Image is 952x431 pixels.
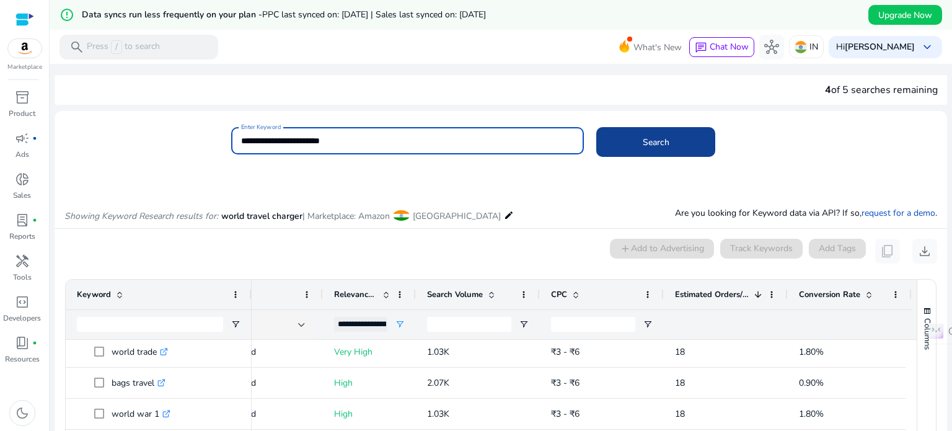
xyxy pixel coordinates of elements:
button: Open Filter Menu [395,319,405,329]
span: Upgrade Now [878,9,932,22]
span: Search [643,136,669,149]
span: / [111,40,122,54]
p: Ads [15,149,29,160]
span: ₹3 - ₹6 [551,346,580,358]
p: Marketplace [7,63,42,72]
button: Open Filter Menu [231,319,240,329]
span: Relevance Score [334,289,377,300]
p: High [334,370,405,396]
p: bags travel [112,370,165,396]
span: download [917,244,932,259]
p: Press to search [87,40,160,54]
span: inventory_2 [15,90,30,105]
p: Tools [13,272,32,283]
span: ₹3 - ₹6 [551,377,580,389]
span: Conversion Rate [799,289,860,300]
a: request for a demo [862,207,935,219]
span: hub [764,40,779,55]
span: book_4 [15,335,30,350]
p: High [334,401,405,427]
span: 18 [675,377,685,389]
p: world trade [112,339,168,365]
div: of 5 searches remaining [825,82,938,97]
button: Open Filter Menu [643,319,653,329]
span: world travel charger [221,210,302,222]
span: 4 [825,83,831,97]
span: What's New [633,37,682,58]
button: Open Filter Menu [519,319,529,329]
button: hub [759,35,784,60]
button: download [912,239,937,264]
span: code_blocks [15,295,30,309]
span: 18 [675,346,685,358]
p: Resources [5,353,40,365]
span: Search Volume [427,289,483,300]
span: ₹3 - ₹6 [551,408,580,420]
span: donut_small [15,172,30,187]
span: lab_profile [15,213,30,228]
p: world war 1 [112,401,170,427]
mat-icon: edit [504,208,514,223]
span: 0.90% [799,377,824,389]
b: [PERSON_NAME] [845,41,915,53]
span: 1.80% [799,346,824,358]
p: Extended Broad [195,339,312,365]
span: Chat Now [710,41,749,53]
p: Product [9,108,35,119]
span: search [69,40,84,55]
span: dark_mode [15,406,30,420]
button: Search [596,127,715,157]
span: fiber_manual_record [32,340,37,345]
p: Very High [334,339,405,365]
p: Hi [836,43,915,51]
img: amazon.svg [8,39,42,58]
p: Developers [3,313,41,324]
button: chatChat Now [689,37,754,57]
span: 1.03K [427,408,449,420]
span: Keyword [77,289,111,300]
p: Sales [13,190,31,201]
i: Showing Keyword Research results for: [64,210,218,222]
span: fiber_manual_record [32,218,37,223]
span: PPC last synced on: [DATE] | Sales last synced on: [DATE] [262,9,486,20]
span: 1.03K [427,346,449,358]
span: Estimated Orders/Month [675,289,749,300]
span: 2.07K [427,377,449,389]
p: Extended Broad [195,370,312,396]
span: | Marketplace: Amazon [302,210,390,222]
span: keyboard_arrow_down [920,40,935,55]
span: fiber_manual_record [32,136,37,141]
input: CPC Filter Input [551,317,635,332]
span: Columns [922,318,933,350]
p: Extended Broad [195,401,312,427]
input: Search Volume Filter Input [427,317,511,332]
h5: Data syncs run less frequently on your plan - [82,10,486,20]
mat-label: Enter Keyword [241,123,281,131]
span: [GEOGRAPHIC_DATA] [413,210,501,222]
span: chat [695,42,707,54]
span: campaign [15,131,30,146]
p: IN [809,36,818,58]
span: 18 [675,408,685,420]
mat-icon: error_outline [59,7,74,22]
span: handyman [15,254,30,269]
span: CPC [551,289,567,300]
span: 1.80% [799,408,824,420]
p: Reports [9,231,35,242]
button: Upgrade Now [868,5,942,25]
input: Keyword Filter Input [77,317,223,332]
img: in.svg [795,41,807,53]
p: Are you looking for Keyword data via API? If so, . [675,207,937,220]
